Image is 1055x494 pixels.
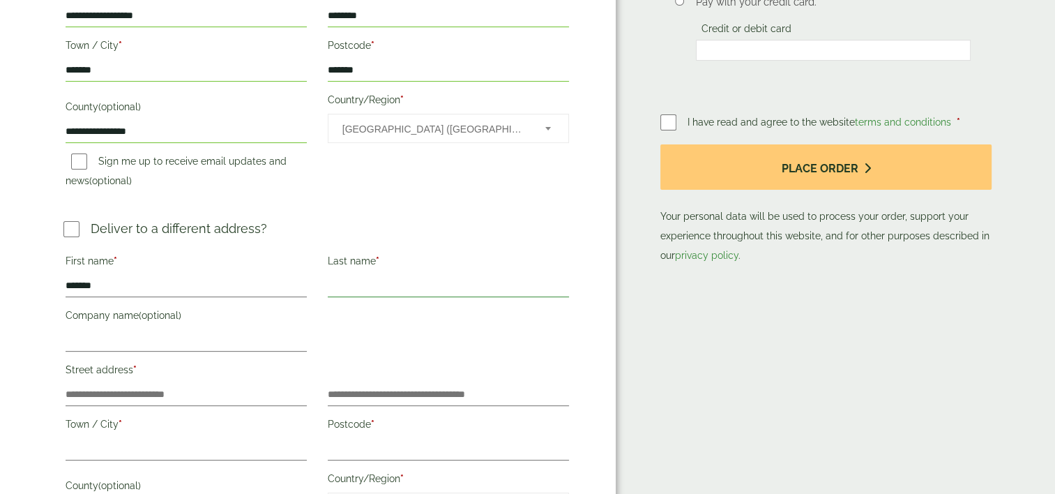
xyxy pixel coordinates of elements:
label: Postcode [328,36,569,59]
p: Your personal data will be used to process your order, support your experience throughout this we... [660,144,992,265]
a: privacy policy [675,250,738,261]
label: Company name [66,306,307,329]
label: Country/Region [328,90,569,114]
input: Sign me up to receive email updates and news(optional) [71,154,87,170]
label: Postcode [328,414,569,438]
a: terms and conditions [855,117,951,128]
label: Last name [328,251,569,275]
abbr: required [400,473,404,484]
p: Deliver to a different address? [91,219,267,238]
abbr: required [371,40,374,51]
iframe: Secure card payment input frame [700,44,966,57]
span: (optional) [89,175,132,186]
label: Country/Region [328,469,569,493]
span: Country/Region [328,114,569,143]
label: Sign me up to receive email updates and news [66,156,287,190]
abbr: required [133,364,137,375]
label: Street address [66,360,307,384]
label: First name [66,251,307,275]
abbr: required [114,255,117,267]
label: County [66,97,307,121]
label: Town / City [66,36,307,59]
label: Town / City [66,414,307,438]
span: I have read and agree to the website [688,117,954,128]
span: (optional) [98,101,141,112]
abbr: required [957,117,960,128]
span: (optional) [139,310,181,321]
label: Credit or debit card [696,23,797,38]
abbr: required [371,419,374,430]
button: Place order [660,144,992,190]
abbr: required [400,94,404,105]
span: United Kingdom (UK) [342,114,526,144]
abbr: required [376,255,379,267]
abbr: required [119,419,122,430]
span: (optional) [98,480,141,491]
abbr: required [119,40,122,51]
